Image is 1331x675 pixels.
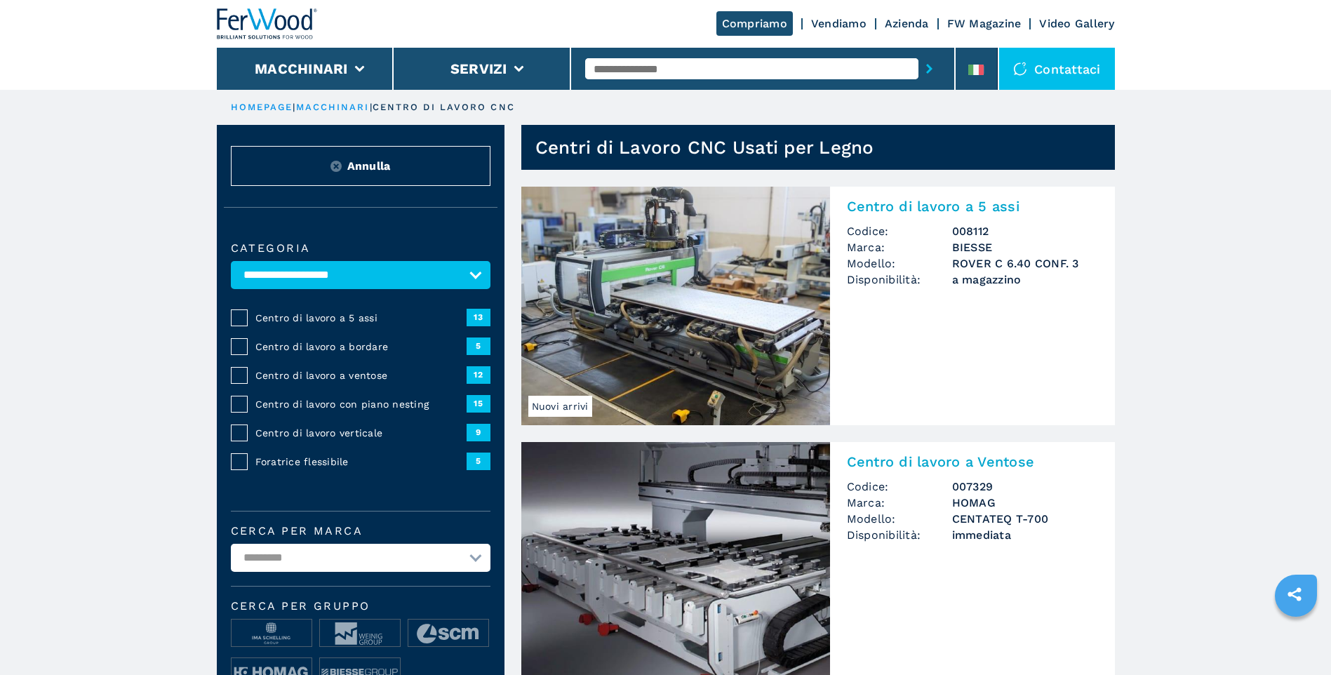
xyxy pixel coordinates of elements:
span: 5 [467,453,490,469]
span: Cerca per Gruppo [231,601,490,612]
span: Codice: [847,479,952,495]
a: macchinari [296,102,370,112]
h3: 008112 [952,223,1098,239]
span: Centro di lavoro a bordare [255,340,467,354]
img: Reset [330,161,342,172]
span: Modello: [847,511,952,527]
span: Nuovi arrivi [528,396,592,417]
label: Cerca per marca [231,526,490,537]
span: | [293,102,295,112]
a: sharethis [1277,577,1312,612]
img: image [232,620,312,648]
label: Categoria [231,243,490,254]
a: FW Magazine [947,17,1022,30]
a: Video Gallery [1039,17,1114,30]
button: Macchinari [255,60,348,77]
span: 12 [467,366,490,383]
button: ResetAnnulla [231,146,490,186]
a: Compriamo [716,11,793,36]
p: centro di lavoro cnc [373,101,515,114]
h2: Centro di lavoro a Ventose [847,453,1098,470]
span: Centro di lavoro verticale [255,426,467,440]
a: Azienda [885,17,929,30]
span: Annulla [347,158,391,174]
h3: BIESSE [952,239,1098,255]
span: Modello: [847,255,952,272]
a: Centro di lavoro a 5 assi BIESSE ROVER C 6.40 CONF. 3Nuovi arriviCentro di lavoro a 5 assiCodice:... [521,187,1115,425]
h1: Centri di Lavoro CNC Usati per Legno [535,136,874,159]
span: Centro di lavoro con piano nesting [255,397,467,411]
span: 15 [467,395,490,412]
h3: ROVER C 6.40 CONF. 3 [952,255,1098,272]
h3: 007329 [952,479,1098,495]
span: Foratrice flessibile [255,455,467,469]
img: image [408,620,488,648]
span: Codice: [847,223,952,239]
span: a magazzino [952,272,1098,288]
button: submit-button [918,53,940,85]
span: 13 [467,309,490,326]
button: Servizi [450,60,507,77]
a: HOMEPAGE [231,102,293,112]
img: Ferwood [217,8,318,39]
img: Centro di lavoro a 5 assi BIESSE ROVER C 6.40 CONF. 3 [521,187,830,425]
span: Marca: [847,495,952,511]
span: | [370,102,373,112]
span: Centro di lavoro a ventose [255,368,467,382]
span: 9 [467,424,490,441]
span: 5 [467,337,490,354]
div: Contattaci [999,48,1115,90]
h3: HOMAG [952,495,1098,511]
span: Disponibilità: [847,527,952,543]
img: image [320,620,400,648]
img: Contattaci [1013,62,1027,76]
h3: CENTATEQ T-700 [952,511,1098,527]
span: immediata [952,527,1098,543]
span: Centro di lavoro a 5 assi [255,311,467,325]
span: Disponibilità: [847,272,952,288]
a: Vendiamo [811,17,867,30]
h2: Centro di lavoro a 5 assi [847,198,1098,215]
span: Marca: [847,239,952,255]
